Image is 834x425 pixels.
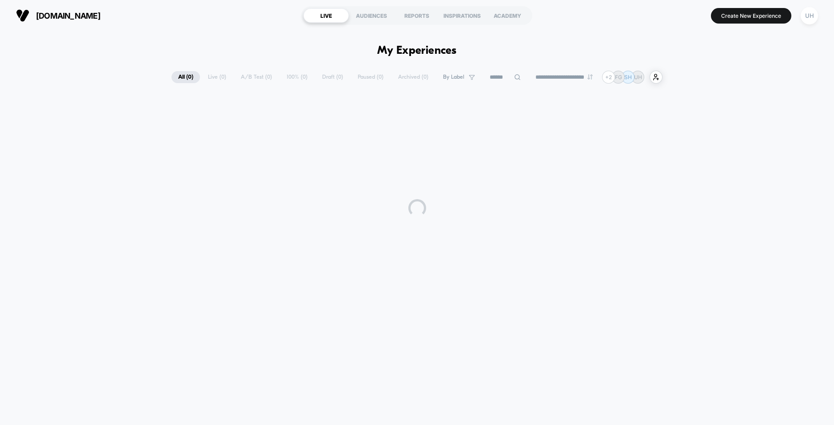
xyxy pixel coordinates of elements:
div: ACADEMY [485,8,530,23]
div: LIVE [303,8,349,23]
span: [DOMAIN_NAME] [36,11,100,20]
div: AUDIENCES [349,8,394,23]
button: [DOMAIN_NAME] [13,8,103,23]
button: UH [798,7,821,25]
div: UH [801,7,818,24]
button: Create New Experience [711,8,791,24]
div: REPORTS [394,8,439,23]
p: FG [615,74,622,80]
p: UH [634,74,642,80]
div: + 2 [602,71,615,84]
span: By Label [443,74,464,80]
span: All ( 0 ) [172,71,200,83]
img: Visually logo [16,9,29,22]
p: SH [624,74,632,80]
img: end [587,74,593,80]
h1: My Experiences [377,44,457,57]
div: INSPIRATIONS [439,8,485,23]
